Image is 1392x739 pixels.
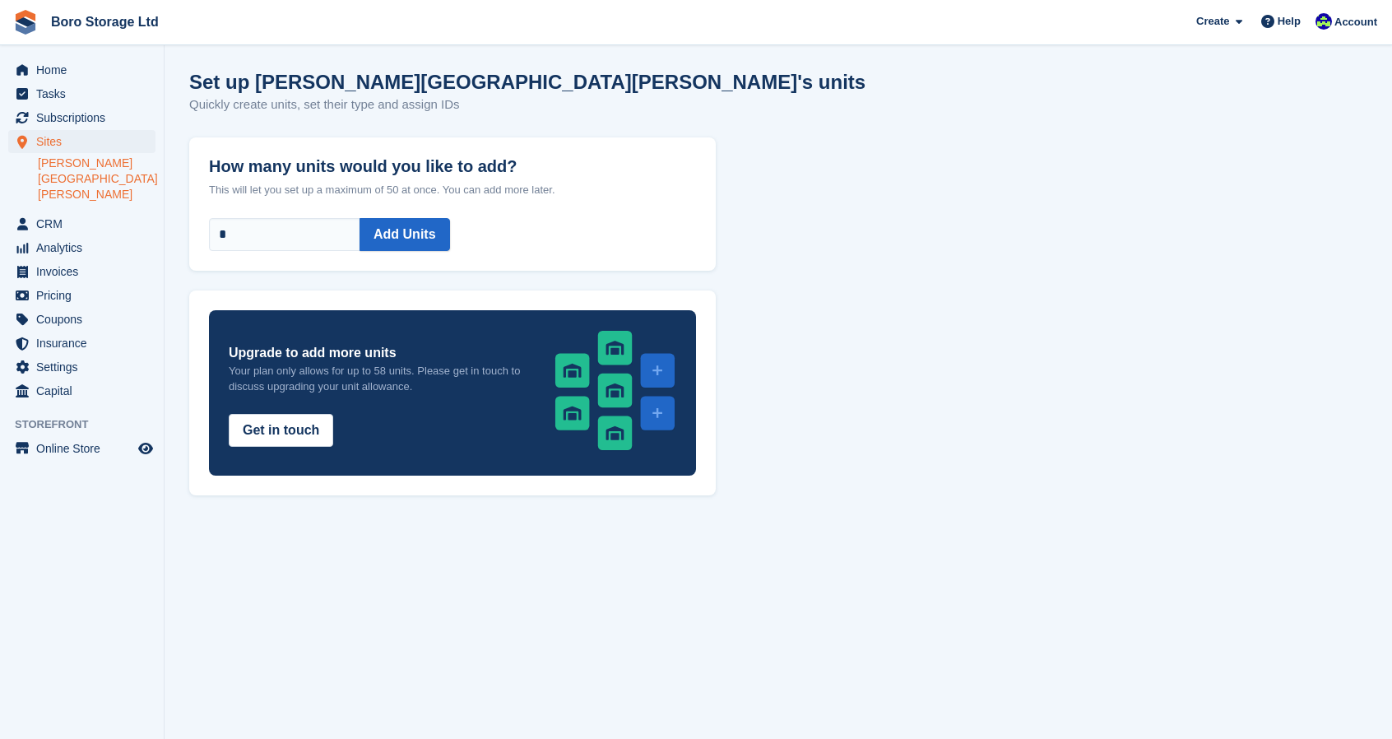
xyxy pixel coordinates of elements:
[36,284,135,307] span: Pricing
[554,330,676,452] img: add-units-c53ecec22ca6e9be14087aea56293e82b1034c08c4c815bb7cfddfd04e066874.svg
[36,236,135,259] span: Analytics
[8,236,155,259] a: menu
[1278,13,1301,30] span: Help
[36,356,135,379] span: Settings
[229,343,529,363] h3: Upgrade to add more units
[36,82,135,105] span: Tasks
[189,71,865,93] h1: Set up [PERSON_NAME][GEOGRAPHIC_DATA][PERSON_NAME]'s units
[8,82,155,105] a: menu
[8,332,155,355] a: menu
[36,379,135,402] span: Capital
[8,308,155,331] a: menu
[1196,13,1229,30] span: Create
[36,106,135,129] span: Subscriptions
[229,363,529,394] p: Your plan only allows for up to 58 units. Please get in touch to discuss upgrading your unit allo...
[36,260,135,283] span: Invoices
[13,10,38,35] img: stora-icon-8386f47178a22dfd0bd8f6a31ec36ba5ce8667c1dd55bd0f319d3a0aa187defe.svg
[8,356,155,379] a: menu
[8,212,155,235] a: menu
[229,414,333,447] button: Get in touch
[8,260,155,283] a: menu
[36,332,135,355] span: Insurance
[44,8,165,35] a: Boro Storage Ltd
[8,437,155,460] a: menu
[36,437,135,460] span: Online Store
[36,58,135,81] span: Home
[8,130,155,153] a: menu
[209,182,696,198] p: This will let you set up a maximum of 50 at once. You can add more later.
[1315,13,1332,30] img: Tobie Hillier
[36,212,135,235] span: CRM
[8,58,155,81] a: menu
[36,308,135,331] span: Coupons
[209,137,696,176] label: How many units would you like to add?
[36,130,135,153] span: Sites
[8,379,155,402] a: menu
[8,106,155,129] a: menu
[8,284,155,307] a: menu
[15,416,164,433] span: Storefront
[360,218,450,251] button: Add Units
[136,439,155,458] a: Preview store
[38,156,155,202] a: [PERSON_NAME][GEOGRAPHIC_DATA][PERSON_NAME]
[1334,14,1377,30] span: Account
[189,95,716,114] p: Quickly create units, set their type and assign IDs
